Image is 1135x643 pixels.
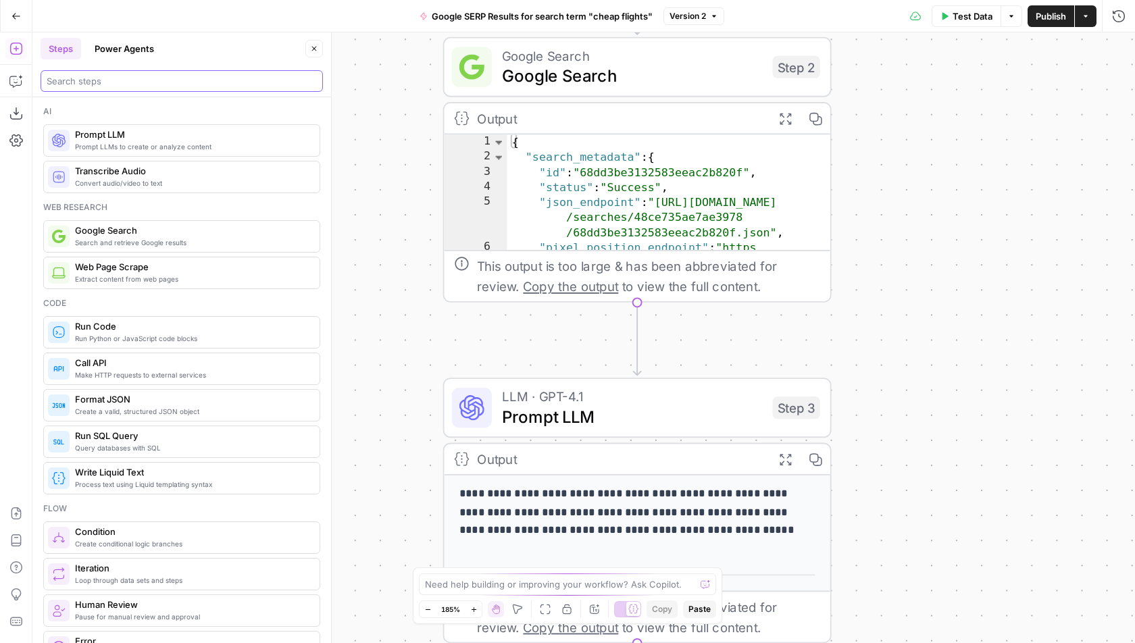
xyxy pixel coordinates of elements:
div: Output [477,449,763,469]
g: Edge from step_2 to step_3 [634,301,641,375]
span: Run SQL Query [75,429,309,442]
span: LLM · GPT-4.1 [502,386,763,407]
span: Write Liquid Text [75,465,309,479]
span: Call API [75,356,309,369]
span: Query databases with SQL [75,442,309,453]
span: Search and retrieve Google results [75,237,309,248]
span: Copy [652,603,672,615]
div: Flow [43,503,320,515]
div: 5 [445,195,507,240]
span: Create a valid, structured JSON object [75,406,309,417]
input: Search steps [47,74,317,88]
span: Pause for manual review and approval [75,611,309,622]
span: Process text using Liquid templating syntax [75,479,309,490]
span: Copy the output [523,279,618,294]
div: This output is too large & has been abbreviated for review. to view the full content. [477,597,820,637]
button: Copy [647,600,678,618]
span: Prompt LLM [75,128,309,141]
span: Web Page Scrape [75,260,309,274]
div: 3 [445,165,507,180]
div: 1 [445,134,507,149]
span: Copy the output [523,619,618,634]
span: Run Code [75,319,309,333]
span: Google Search [502,63,763,88]
span: 185% [441,604,460,615]
div: This output is too large & has been abbreviated for review. to view the full content. [477,256,820,296]
span: Test Data [953,9,992,23]
div: Ai [43,105,320,118]
span: Prompt LLMs to create or analyze content [75,141,309,152]
div: Step 2 [772,55,819,78]
span: Create conditional logic branches [75,538,309,549]
span: Run Python or JavaScript code blocks [75,333,309,344]
span: Toggle code folding, rows 1 through 391 [492,134,505,149]
div: Code [43,297,320,309]
div: Output [477,108,763,128]
div: Web research [43,201,320,213]
span: Google Search [75,224,309,237]
span: Format JSON [75,392,309,406]
div: Step 3 [772,396,819,419]
span: Extract content from web pages [75,274,309,284]
span: Convert audio/video to text [75,178,309,188]
span: Version 2 [670,10,706,22]
span: Google Search [502,46,763,66]
button: Power Agents [86,38,162,59]
span: Make HTTP requests to external services [75,369,309,380]
button: Test Data [932,5,1001,27]
div: 6 [445,240,507,315]
span: Iteration [75,561,309,575]
span: Condition [75,525,309,538]
div: 4 [445,180,507,195]
button: Paste [683,600,716,618]
span: Paste [688,603,711,615]
button: Steps [41,38,81,59]
span: Transcribe Audio [75,164,309,178]
span: Toggle code folding, rows 2 through 12 [492,150,505,165]
div: Google SearchGoogle SearchStep 2Output{ "search_metadata":{ "id":"68dd3be3132583eeac2b820f", "sta... [443,37,832,303]
button: Version 2 [663,7,724,25]
span: Google SERP Results for search term "cheap flights" [432,9,653,23]
div: 2 [445,150,507,165]
span: Publish [1036,9,1066,23]
button: Google SERP Results for search term "cheap flights" [411,5,661,27]
span: Loop through data sets and steps [75,575,309,586]
span: Prompt LLM [502,404,763,429]
button: Publish [1028,5,1074,27]
span: Human Review [75,598,309,611]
